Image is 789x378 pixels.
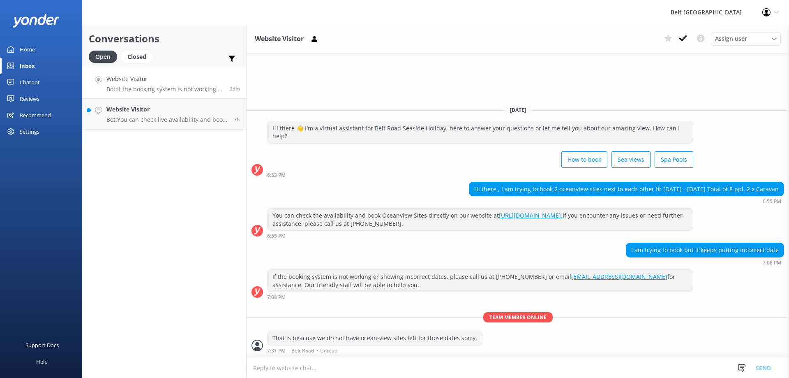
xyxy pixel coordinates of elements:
[268,121,693,143] div: Hi there 👋 I'm a virtual assistant for Belt Road Seaside Holiday, here to answer your questions o...
[89,51,117,63] div: Open
[268,209,693,230] div: You can check the availability and book Oceanview Sites directly on our website at If you encount...
[83,68,246,99] a: Website VisitorBot:If the booking system is not working or showing incorrect dates, please call u...
[611,151,651,168] button: Sea views
[626,260,784,265] div: Oct 03 2025 07:08pm (UTC +13:00) Pacific/Auckland
[499,211,563,219] a: [URL][DOMAIN_NAME].
[267,348,286,353] strong: 7:31 PM
[268,270,693,292] div: If the booking system is not working or showing incorrect dates, please call us at [PHONE_NUMBER]...
[561,151,607,168] button: How to book
[89,52,121,61] a: Open
[711,32,781,45] div: Assign User
[763,260,781,265] strong: 7:08 PM
[20,58,35,74] div: Inbox
[317,348,337,353] span: • Unread
[234,116,240,123] span: Oct 03 2025 11:52am (UTC +13:00) Pacific/Auckland
[655,151,693,168] button: Spa Pools
[89,31,240,46] h2: Conversations
[12,14,60,28] img: yonder-white-logo.png
[36,353,48,370] div: Help
[83,99,246,130] a: Website VisitorBot:You can check live availability and book your stay for the [DATE] and [DATE] d...
[571,273,667,281] a: [EMAIL_ADDRESS][DOMAIN_NAME]
[20,123,39,140] div: Settings
[20,41,35,58] div: Home
[20,90,39,107] div: Reviews
[106,86,224,93] p: Bot: If the booking system is not working or showing incorrect dates, please call us at [PHONE_NU...
[626,243,784,257] div: I am trying to book but it keeps putting incorrect date
[121,52,157,61] a: Closed
[106,116,228,123] p: Bot: You can check live availability and book your stay for the [DATE] and [DATE] directly on our...
[267,234,286,239] strong: 6:55 PM
[291,348,314,353] span: Belt Road
[267,233,693,239] div: Oct 03 2025 06:55pm (UTC +13:00) Pacific/Auckland
[230,85,240,92] span: Oct 03 2025 07:08pm (UTC +13:00) Pacific/Auckland
[505,107,531,114] span: [DATE]
[255,34,304,44] h3: Website Visitor
[121,51,152,63] div: Closed
[469,198,784,204] div: Oct 03 2025 06:55pm (UTC +13:00) Pacific/Auckland
[715,34,747,43] span: Assign user
[267,295,286,300] strong: 7:08 PM
[267,172,693,178] div: Oct 03 2025 06:53pm (UTC +13:00) Pacific/Auckland
[267,294,693,300] div: Oct 03 2025 07:08pm (UTC +13:00) Pacific/Auckland
[20,74,40,90] div: Chatbot
[267,348,482,353] div: Oct 03 2025 07:31pm (UTC +13:00) Pacific/Auckland
[106,74,224,83] h4: Website Visitor
[106,105,228,114] h4: Website Visitor
[267,173,286,178] strong: 6:53 PM
[469,182,784,196] div: Hi there , I am trying to book 2 oceanview sites next to each other fir [DATE] - [DATE] Total of ...
[483,312,553,322] span: Team member online
[268,331,482,345] div: That is beacuse we do not have ocean-view sites left for those dates sorry.
[20,107,51,123] div: Recommend
[25,337,59,353] div: Support Docs
[763,199,781,204] strong: 6:55 PM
